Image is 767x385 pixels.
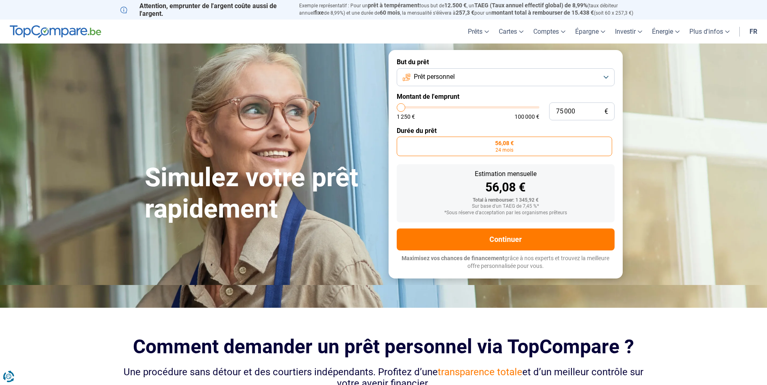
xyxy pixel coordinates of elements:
button: Prêt personnel [397,68,615,86]
label: But du prêt [397,58,615,66]
span: Prêt personnel [414,72,455,81]
span: € [604,108,608,115]
span: transparence totale [438,366,522,378]
a: Investir [610,20,647,44]
a: Plus d'infos [684,20,734,44]
span: Maximisez vos chances de financement [402,255,504,261]
a: Épargne [570,20,610,44]
img: TopCompare [10,25,101,38]
label: Durée du prêt [397,127,615,135]
span: 24 mois [495,148,513,152]
span: 1 250 € [397,114,415,120]
span: montant total à rembourser de 15.438 € [491,9,594,16]
a: Comptes [528,20,570,44]
div: Estimation mensuelle [403,171,608,177]
span: 56,08 € [495,140,514,146]
span: 12.500 € [444,2,467,9]
a: Énergie [647,20,684,44]
a: Prêts [463,20,494,44]
div: Sur base d'un TAEG de 7,45 %* [403,204,608,209]
span: 257,3 € [456,9,474,16]
h1: Simulez votre prêt rapidement [145,162,379,225]
a: Cartes [494,20,528,44]
span: 60 mois [380,9,400,16]
h2: Comment demander un prêt personnel via TopCompare ? [120,335,647,358]
p: Exemple représentatif : Pour un tous but de , un (taux débiteur annuel de 8,99%) et une durée de ... [299,2,647,17]
span: fixe [314,9,324,16]
label: Montant de l'emprunt [397,93,615,100]
span: prêt à tempérament [368,2,419,9]
p: Attention, emprunter de l'argent coûte aussi de l'argent. [120,2,289,17]
div: Total à rembourser: 1 345,92 € [403,198,608,203]
a: fr [745,20,762,44]
p: grâce à nos experts et trouvez la meilleure offre personnalisée pour vous. [397,254,615,270]
button: Continuer [397,228,615,250]
span: TAEG (Taux annuel effectif global) de 8,99% [474,2,587,9]
div: 56,08 € [403,181,608,194]
span: 100 000 € [515,114,539,120]
div: *Sous réserve d'acceptation par les organismes prêteurs [403,210,608,216]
